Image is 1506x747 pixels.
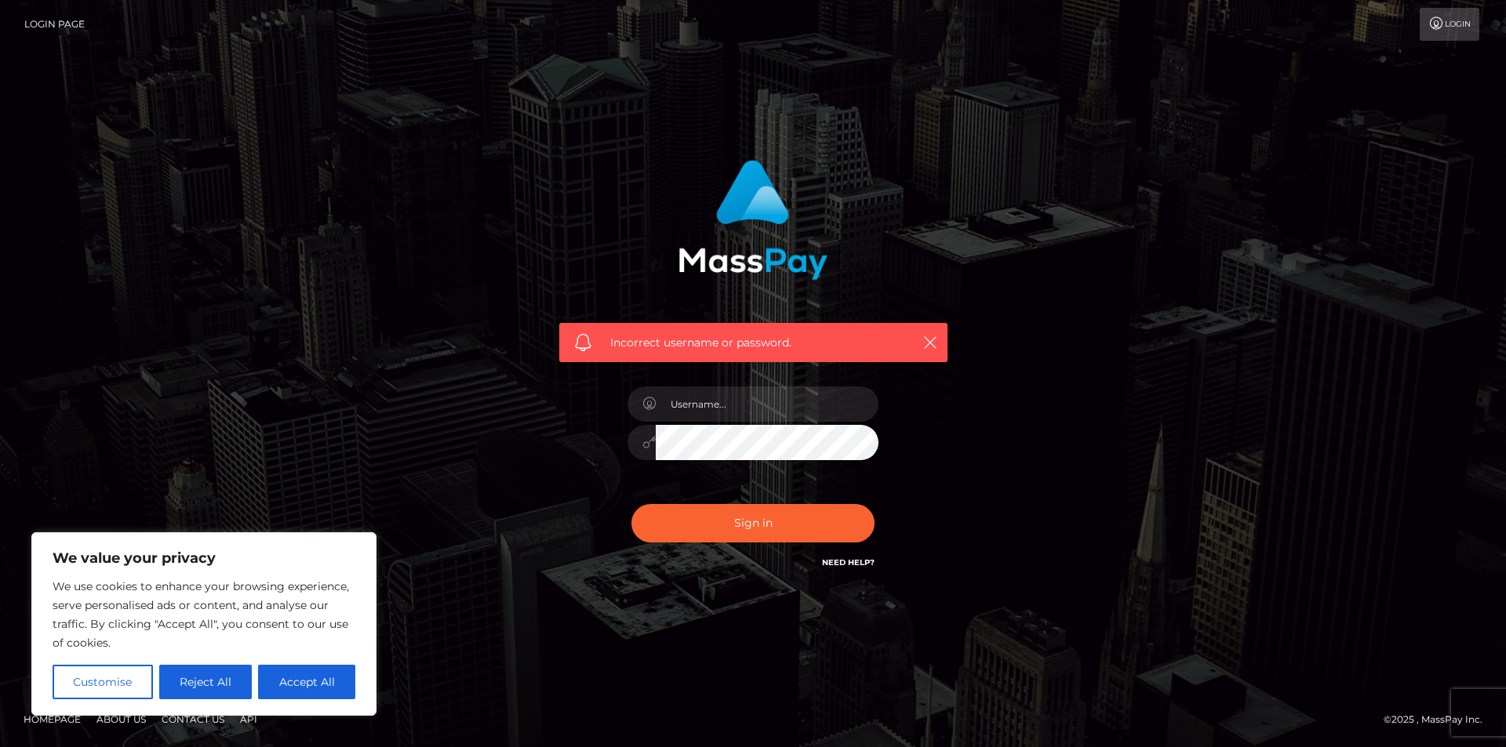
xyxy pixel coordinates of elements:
[24,8,85,41] a: Login Page
[53,549,355,568] p: We value your privacy
[610,335,897,351] span: Incorrect username or password.
[159,665,253,699] button: Reject All
[258,665,355,699] button: Accept All
[1384,711,1494,728] div: © 2025 , MassPay Inc.
[631,504,875,542] button: Sign in
[53,665,153,699] button: Customise
[234,707,264,731] a: API
[822,557,875,568] a: Need Help?
[17,707,87,731] a: Homepage
[1420,8,1479,41] a: Login
[31,532,376,716] div: We value your privacy
[678,160,828,280] img: MassPay Login
[155,707,231,731] a: Contact Us
[90,707,152,731] a: About Us
[656,386,878,422] input: Username...
[53,577,355,652] p: We use cookies to enhance your browsing experience, serve personalised ads or content, and analys...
